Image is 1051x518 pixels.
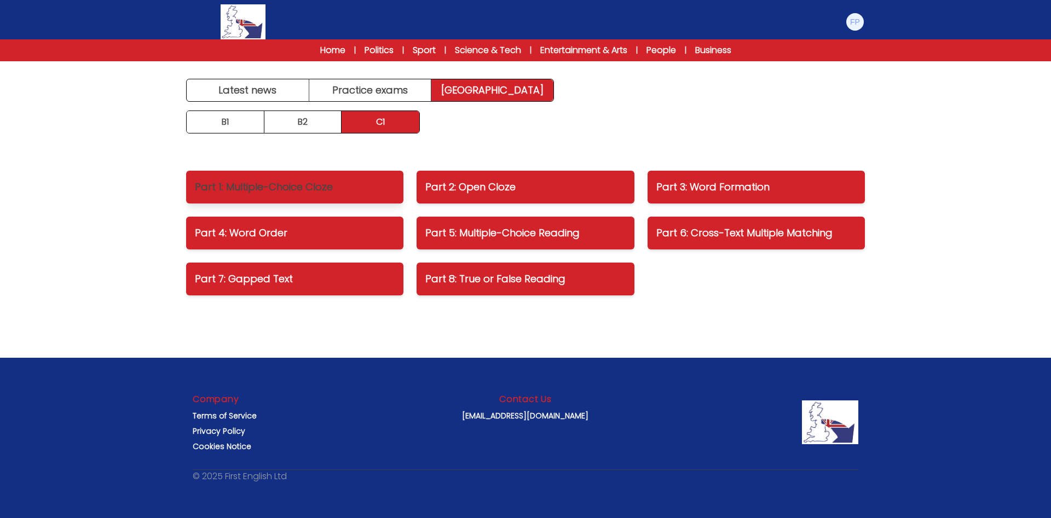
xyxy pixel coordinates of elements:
[802,400,858,444] img: Company Logo
[431,79,553,101] a: [GEOGRAPHIC_DATA]
[193,393,239,406] h3: Company
[540,44,627,57] a: Entertainment & Arts
[193,410,257,421] a: Terms of Service
[648,217,865,249] a: Part 6: Cross-Text Multiple Matching
[685,45,686,56] span: |
[186,217,403,249] a: Part 4: Word Order
[195,179,395,195] p: Part 1: Multiple-Choice Cloze
[646,44,676,57] a: People
[264,111,342,133] a: B2
[402,45,404,56] span: |
[425,225,625,241] p: Part 5: Multiple-Choice Reading
[193,426,245,436] a: Privacy Policy
[846,13,864,31] img: Frank Puca
[417,263,634,295] a: Part 8: True or False Reading
[186,4,300,39] a: Logo
[354,45,356,56] span: |
[425,179,625,195] p: Part 2: Open Cloze
[417,171,634,203] a: Part 2: Open Cloze
[656,179,856,195] p: Part 3: Word Formation
[444,45,446,56] span: |
[187,79,309,101] a: Latest news
[320,44,345,57] a: Home
[695,44,731,57] a: Business
[425,271,625,287] p: Part 8: True or False Reading
[365,44,394,57] a: Politics
[195,271,395,287] p: Part 7: Gapped Text
[499,393,552,406] h3: Contact Us
[193,441,251,452] a: Cookies Notice
[648,171,865,203] a: Part 3: Word Formation
[455,44,521,57] a: Science & Tech
[186,263,403,295] a: Part 7: Gapped Text
[530,45,532,56] span: |
[309,79,432,101] a: Practice exams
[413,44,436,57] a: Sport
[187,111,264,133] a: B1
[195,225,395,241] p: Part 4: Word Order
[636,45,638,56] span: |
[221,4,265,39] img: Logo
[342,111,419,133] a: C1
[656,225,856,241] p: Part 6: Cross-Text Multiple Matching
[462,410,588,421] a: [EMAIL_ADDRESS][DOMAIN_NAME]
[417,217,634,249] a: Part 5: Multiple-Choice Reading
[186,171,403,203] a: Part 1: Multiple-Choice Cloze
[193,470,287,483] p: © 2025 First English Ltd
